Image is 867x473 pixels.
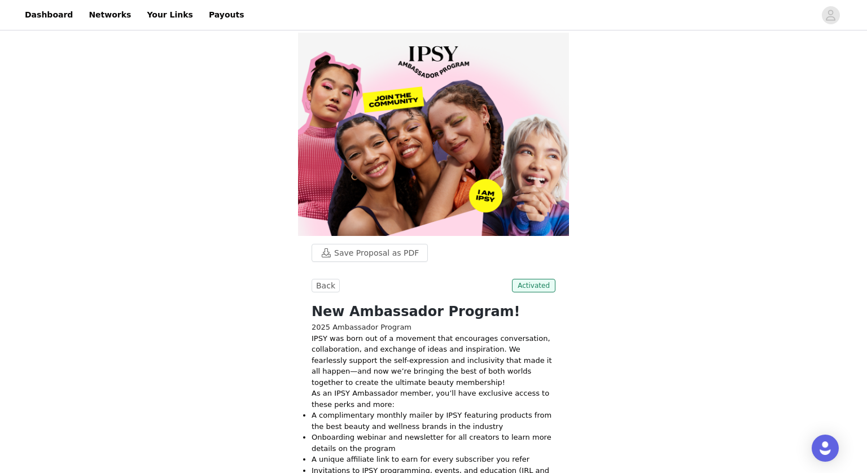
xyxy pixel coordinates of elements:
p: A complimentary monthly mailer by IPSY featuring products from the best beauty and wellness brand... [312,410,555,432]
h4: 2025 Ambassador Program [312,322,555,333]
a: Your Links [140,2,200,28]
div: avatar [825,6,836,24]
p: Onboarding webinar and newsletter for all creators to learn more details on the program [312,432,555,454]
img: campaign image [298,33,569,236]
a: Dashboard [18,2,80,28]
h1: New Ambassador Program! [312,301,555,322]
button: Back [312,279,340,292]
span: Activated [512,279,555,292]
p: IPSY was born out of a movement that encourages conversation, collaboration, and exchange of idea... [312,333,555,388]
button: Save Proposal as PDF [312,244,428,262]
a: Payouts [202,2,251,28]
p: A unique affiliate link to earn for every subscriber you refer [312,454,555,465]
div: Open Intercom Messenger [812,435,839,462]
a: Networks [82,2,138,28]
p: As an IPSY Ambassador member, you’ll have exclusive access to these perks and more: [312,388,555,410]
